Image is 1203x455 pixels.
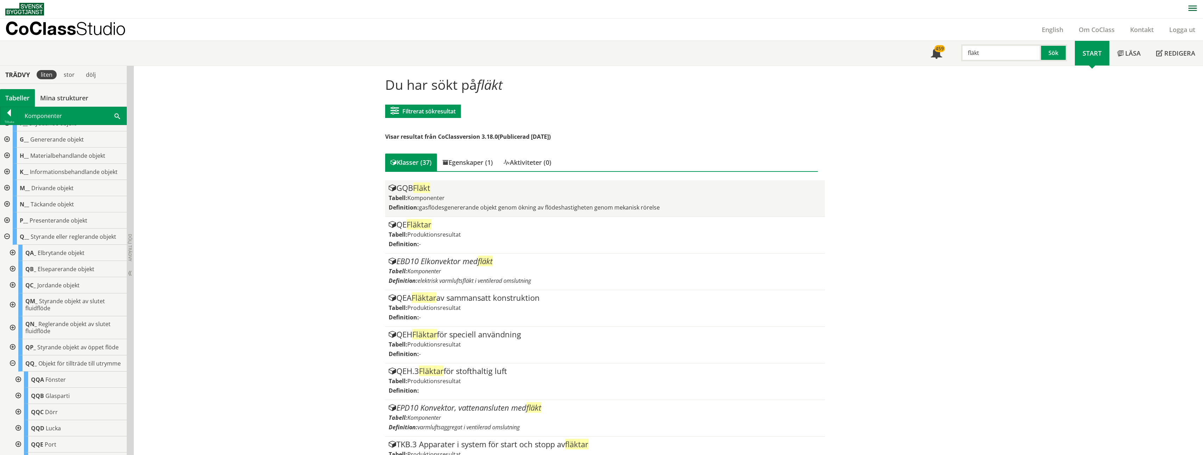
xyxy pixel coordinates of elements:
[389,367,821,375] div: QEH.3 för stofthaltig luft
[25,343,36,351] span: QP_
[923,41,950,66] a: 459
[1,71,34,79] div: Trädvy
[38,265,94,273] span: Elseparerande objekt
[45,392,70,400] span: Glasparti
[1148,41,1203,66] a: Redigera
[477,75,503,94] span: fläkt
[389,277,418,285] label: Definition:
[389,240,419,248] label: Definition:
[389,350,419,358] label: Definition:
[385,105,461,118] button: Filtrerat sökresultat
[25,320,37,328] span: QN_
[385,154,437,171] div: Klasser (37)
[25,320,111,335] span: Reglerande objekt av slutet fluidflöde
[37,343,119,351] span: Styrande objekt av öppet flöde
[45,408,58,416] span: Dörr
[1109,41,1148,66] a: Läsa
[389,313,419,321] label: Definition:
[389,404,821,412] div: EPD10 Konvektor, vattenansluten med
[37,70,57,79] div: liten
[35,89,94,107] a: Mina strukturer
[419,313,421,321] span: -
[385,133,498,141] span: Visar resultat från CoClassversion 3.18.0
[82,70,100,79] div: dölj
[31,233,116,241] span: Styrande eller reglerande objekt
[389,267,407,275] label: Tabell:
[18,107,126,125] div: Komponenter
[25,360,37,367] span: QQ_
[498,154,557,171] div: Aktiviteter (0)
[565,439,588,449] span: fläktar
[389,330,821,339] div: QEH för speciell användning
[25,297,105,312] span: Styrande objekt av slutet fluidflöde
[30,217,87,224] span: Presenterande objekt
[5,3,44,15] img: Svensk Byggtjänst
[31,424,44,432] span: QQD
[389,414,407,422] label: Tabell:
[59,70,79,79] div: stor
[46,424,61,432] span: Lucka
[30,152,105,160] span: Materialbehandlande objekt
[407,267,441,275] span: Komponenter
[389,220,821,229] div: QE
[419,350,421,358] span: -
[1122,25,1161,34] a: Kontakt
[407,377,461,385] span: Produktionsresultat
[25,281,36,289] span: QC_
[31,392,44,400] span: QQB
[30,168,118,176] span: Informationsbehandlande objekt
[412,329,437,339] span: Fläktar
[419,366,444,376] span: Fläktar
[407,231,461,238] span: Produktionsresultat
[934,45,945,52] div: 459
[407,414,441,422] span: Komponenter
[1041,44,1067,61] button: Sök
[419,204,660,211] span: gasflödesgenererande objekt genom ökning av flödeshastigheten genom mekanisk rörelse
[385,77,818,92] h1: Du har sökt på
[38,360,121,367] span: Objekt för tillträde till utrymme
[127,234,133,261] span: Dölj trädvy
[20,168,29,176] span: K__
[389,387,419,394] label: Definition:
[389,341,407,348] label: Tabell:
[45,441,56,448] span: Port
[0,119,18,125] div: Tillbaka
[418,423,520,431] span: varmluftsaggregat i ventilerad omslutning
[20,217,28,224] span: P__
[76,18,126,39] span: Studio
[20,200,29,208] span: N__
[1125,49,1141,57] span: Läsa
[389,440,821,449] div: TKB.3 Apparater i system för start och stopp av
[20,136,29,143] span: G__
[412,292,436,303] span: Fläktar
[1075,41,1109,66] a: Start
[389,257,821,266] div: EBD10 Elkonvektor med
[31,184,74,192] span: Drivande objekt
[5,19,141,40] a: CoClassStudio
[31,441,43,448] span: QQE
[389,294,821,302] div: QEA av sammansatt konstruktion
[389,377,407,385] label: Tabell:
[931,48,942,60] span: Notifikationer
[407,194,445,202] span: Komponenter
[31,200,74,208] span: Täckande objekt
[389,204,419,211] label: Definition:
[961,44,1041,61] input: Sök
[389,194,407,202] label: Tabell:
[389,304,407,312] label: Tabell:
[25,249,36,257] span: QA_
[389,231,407,238] label: Tabell:
[389,184,821,192] div: GQB
[498,133,551,141] span: (Publicerad [DATE])
[419,240,421,248] span: -
[1083,49,1102,57] span: Start
[20,184,30,192] span: M__
[31,376,44,384] span: QQA
[407,341,461,348] span: Produktionsresultat
[30,136,84,143] span: Genererande objekt
[20,152,29,160] span: H__
[389,423,418,431] label: Definition:
[5,24,126,32] p: CoClass
[37,281,80,289] span: Jordande objekt
[25,297,38,305] span: QM_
